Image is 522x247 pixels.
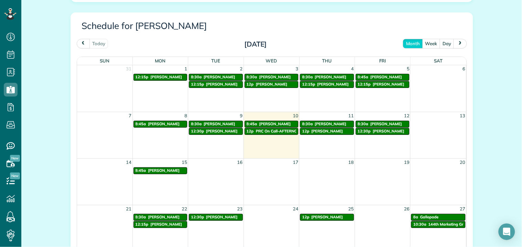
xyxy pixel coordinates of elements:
span: 8:45a [358,75,369,80]
span: [PERSON_NAME] [206,82,238,87]
a: 12p [PERSON_NAME] [245,81,299,88]
span: [PERSON_NAME] [259,75,291,80]
span: 8:45a [247,122,257,127]
a: 8:30a [PERSON_NAME] [245,74,299,81]
span: 12:15p [358,82,371,87]
span: 31 [126,65,132,73]
span: 26 [403,205,410,213]
span: [PERSON_NAME] [315,75,347,80]
span: 18 [348,159,355,167]
span: 12:15p [191,82,204,87]
a: 8:45a [PERSON_NAME] [134,167,188,174]
span: 19 [403,159,410,167]
span: 8:30a [358,122,369,127]
span: [PERSON_NAME] [311,215,343,220]
span: 1 [184,65,188,73]
span: 12:30p [191,129,204,134]
button: prev [77,39,90,48]
span: 8 [184,112,188,120]
span: 12p [302,215,309,220]
div: Open Intercom Messenger [499,224,515,240]
span: [PERSON_NAME] [206,129,238,134]
span: 16 [237,159,244,167]
span: [PERSON_NAME] [204,75,235,80]
span: 27 [459,205,466,213]
button: next [454,39,467,48]
span: Sun [100,58,109,63]
span: 7 [128,112,132,120]
span: Tue [212,58,221,63]
span: 17 [292,159,299,167]
span: 12p [302,129,309,134]
span: 12p [247,82,254,87]
span: [PERSON_NAME] [371,122,402,127]
a: 8:30a [PERSON_NAME] [356,121,410,128]
span: 10:30a [413,222,426,227]
span: 8:30a [191,122,202,127]
span: 9 [239,112,244,120]
a: 12:15p [PERSON_NAME] [189,81,243,88]
span: [PERSON_NAME] [371,75,402,80]
span: 15 [181,159,188,167]
span: 22 [181,205,188,213]
a: 10:30a 144th Marketing Group [411,221,465,228]
span: [PERSON_NAME] [206,215,238,220]
span: 23 [237,205,244,213]
span: [PERSON_NAME] [148,122,180,127]
span: 2 [239,65,244,73]
span: Gallopade [420,215,439,220]
span: [PERSON_NAME] [317,82,349,87]
span: 8:30a [191,75,202,80]
h2: [DATE] [213,41,299,48]
button: day [440,39,455,48]
span: [PERSON_NAME] [150,75,182,80]
span: [PERSON_NAME] [150,222,182,227]
span: 10 [292,112,299,120]
span: 3 [295,65,299,73]
span: 6 [462,65,466,73]
span: 12:15p [136,75,149,80]
a: 12:15p [PERSON_NAME] [300,81,354,88]
span: [PERSON_NAME] [204,122,235,127]
span: [PERSON_NAME] [315,122,347,127]
span: [PERSON_NAME] [373,129,405,134]
span: 14 [126,159,132,167]
span: 8:30a [136,215,146,220]
a: 12:15p [PERSON_NAME] [356,81,410,88]
span: [PERSON_NAME] [373,82,405,87]
span: [PERSON_NAME] [256,82,288,87]
span: Mon [155,58,166,63]
h3: Schedule for [PERSON_NAME] [82,21,462,31]
span: 8:30a [247,75,257,80]
span: 24 [292,205,299,213]
a: 12:30p [PERSON_NAME] [356,128,410,135]
span: 11 [348,112,355,120]
a: 8a Gallopade [411,214,465,221]
a: 8:45a [PERSON_NAME] [356,74,410,81]
a: 8:30a [PERSON_NAME] [300,121,354,128]
a: 8:30a [PERSON_NAME] [189,74,243,81]
button: today [89,39,108,48]
a: 12:15p [PERSON_NAME] [134,74,188,81]
span: 12:30p [358,129,371,134]
a: 12:30p [PERSON_NAME] [189,214,243,221]
span: Thu [322,58,332,63]
span: 12 [403,112,410,120]
span: 25 [348,205,355,213]
span: 144th Marketing Group [428,222,470,227]
span: 21 [126,205,132,213]
span: 8:45a [136,122,146,127]
span: [PERSON_NAME] [311,129,343,134]
span: 20 [459,159,466,167]
span: 8:30a [302,122,313,127]
a: 12p PRC On Call-AFTERNOON [245,128,299,135]
span: 5 [406,65,410,73]
button: month [403,39,423,48]
span: [PERSON_NAME] [148,168,180,173]
a: 8:45a [PERSON_NAME] [134,121,188,128]
span: 4 [351,65,355,73]
a: 12p [PERSON_NAME] [300,214,354,221]
span: 8:30a [302,75,313,80]
span: Wed [266,58,277,63]
span: Sat [434,58,443,63]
